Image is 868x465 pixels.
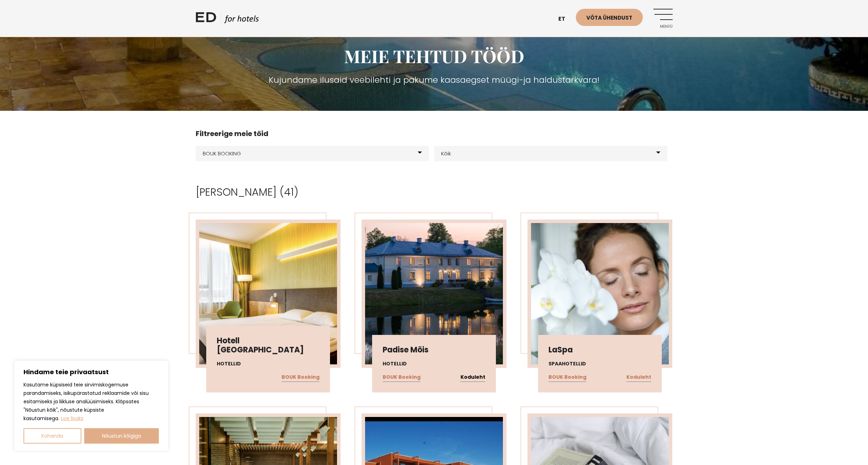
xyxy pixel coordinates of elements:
button: Nõustun kõigiga [84,428,159,444]
p: Kasutame küpsiseid teie sirvimiskogemuse parandamiseks, isikupärastatud reklaamide või sisu esita... [23,380,159,423]
span: MEIE TEHTUD TÖÖD [344,44,524,68]
h4: Hotellid [383,360,485,368]
a: et [555,11,576,28]
a: Võta ühendust [576,9,643,26]
button: Kohanda [23,428,81,444]
a: BOUK Booking [549,373,586,382]
a: BOUK Booking [383,373,420,382]
h4: Filtreerige meie töid [196,128,673,139]
img: kaupokalda-com-DJI_20230525034552_0190_D-scaled-1-450x450.webp [365,223,503,364]
h3: Kujundame ilusaid veebilehti ja pakume kaasaegset müügi-ja haldustarkvara! [196,74,673,86]
h3: LaSpa [549,345,651,355]
h3: Hotell [GEOGRAPHIC_DATA] [217,336,319,355]
span: Menüü [653,25,673,29]
a: Koduleht [626,373,651,382]
h2: [PERSON_NAME] (41) [196,186,673,198]
h4: Spaahotellid [549,360,651,368]
p: Hindame teie privaatsust [23,368,159,376]
h4: Hotellid [217,360,319,368]
a: BOUK Booking [282,373,319,382]
a: Menüü [653,9,673,28]
img: naudi_spa-450x450.jpg [531,223,669,364]
a: Koduleht [460,373,485,382]
img: Screenshot-2025-06-17-at-13.21.44-450x450.png [199,223,337,364]
a: ED HOTELS [196,11,259,28]
h3: Padise Mõis [383,345,485,355]
a: Loe lisaks [61,415,84,422]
